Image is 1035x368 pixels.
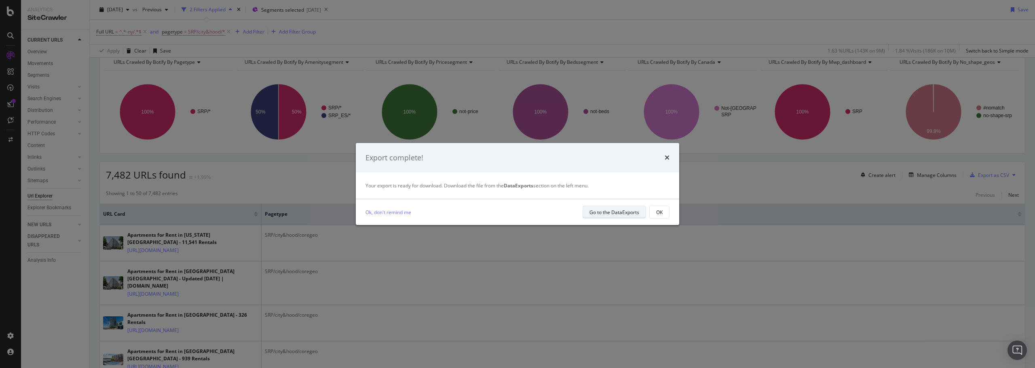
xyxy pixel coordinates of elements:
[589,209,639,216] div: Go to the DataExports
[656,209,663,216] div: OK
[365,208,411,217] a: Ok, don't remind me
[649,206,670,219] button: OK
[1008,341,1027,360] div: Open Intercom Messenger
[665,153,670,163] div: times
[365,153,423,163] div: Export complete!
[356,143,679,225] div: modal
[583,206,646,219] button: Go to the DataExports
[365,182,670,189] div: Your export is ready for download. Download the file from the
[504,182,533,189] strong: DataExports
[504,182,589,189] span: section on the left menu.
